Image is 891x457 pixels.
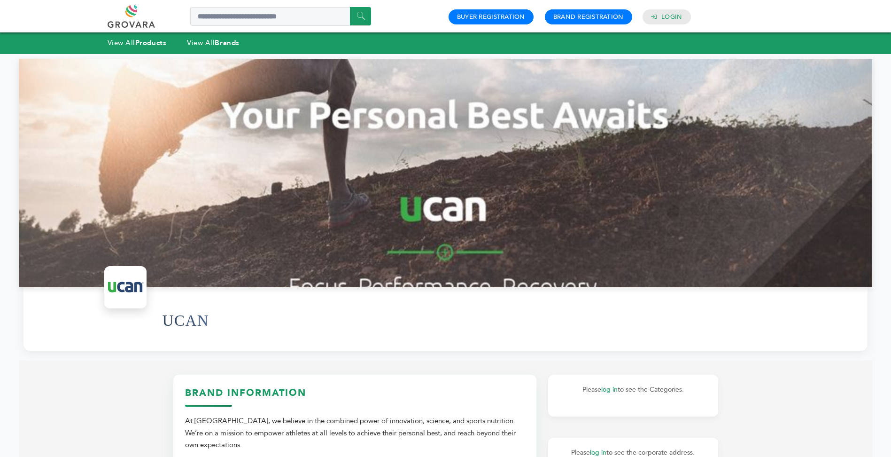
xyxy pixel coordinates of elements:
[558,384,709,395] p: Please to see the Categories.
[185,386,525,407] h3: Brand Information
[185,415,525,451] div: At [GEOGRAPHIC_DATA], we believe in the combined power of innovation, science, and sports nutriti...
[190,7,371,26] input: Search a product or brand...
[661,13,682,21] a: Login
[215,38,239,47] strong: Brands
[601,385,618,394] a: log in
[457,13,525,21] a: Buyer Registration
[553,13,624,21] a: Brand Registration
[108,38,167,47] a: View AllProducts
[163,298,209,344] h1: UCAN
[187,38,240,47] a: View AllBrands
[107,268,144,306] img: UCAN Logo
[135,38,166,47] strong: Products
[590,448,606,457] a: log in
